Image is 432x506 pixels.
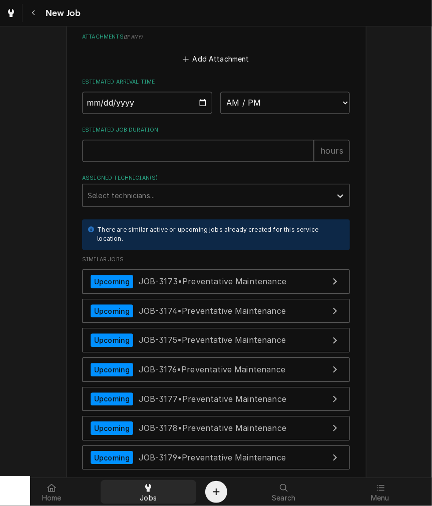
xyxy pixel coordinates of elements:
[314,140,350,162] div: hours
[82,174,350,182] label: Assigned Technician(s)
[82,256,350,264] span: Similar Jobs
[371,494,389,502] span: Menu
[25,4,43,22] button: Navigate back
[82,299,350,323] a: View Job
[82,445,350,470] a: View Job
[181,52,251,66] button: Add Attachment
[82,328,350,352] a: View Job
[82,387,350,411] a: View Job
[2,4,20,22] a: Go to Jobs
[91,421,133,435] div: Upcoming
[140,494,157,502] span: Jobs
[91,363,133,376] div: Upcoming
[82,174,350,207] div: Assigned Technician(s)
[139,364,285,374] span: JOB-3176 • Preventative Maintenance
[139,452,286,462] span: JOB-3179 • Preventative Maintenance
[91,451,133,464] div: Upcoming
[82,126,350,162] div: Estimated Job Duration
[82,416,350,440] a: View Job
[82,269,350,294] a: View Job
[42,494,62,502] span: Home
[91,392,133,406] div: Upcoming
[139,276,286,286] span: JOB-3173 • Preventative Maintenance
[139,393,286,403] span: JOB-3177 • Preventative Maintenance
[82,78,350,114] div: Estimated Arrival Time
[236,480,332,504] a: Search
[101,480,196,504] a: Jobs
[91,275,133,288] div: Upcoming
[97,225,340,244] div: There are similar active or upcoming jobs already created for this service location.
[82,33,350,66] div: Attachments
[4,480,100,504] a: Home
[220,92,350,114] select: Time Select
[139,335,286,345] span: JOB-3175 • Preventative Maintenance
[82,256,350,475] div: Similar Jobs
[91,333,133,347] div: Upcoming
[82,33,350,41] label: Attachments
[124,34,143,40] span: ( if any )
[139,306,286,316] span: JOB-3174 • Preventative Maintenance
[82,78,350,86] label: Estimated Arrival Time
[332,480,428,504] a: Menu
[272,494,295,502] span: Search
[91,304,133,318] div: Upcoming
[205,481,227,503] button: Create Object
[43,7,81,20] span: New Job
[139,423,286,433] span: JOB-3178 • Preventative Maintenance
[82,357,350,382] a: View Job
[82,92,212,114] input: Date
[82,126,350,134] label: Estimated Job Duration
